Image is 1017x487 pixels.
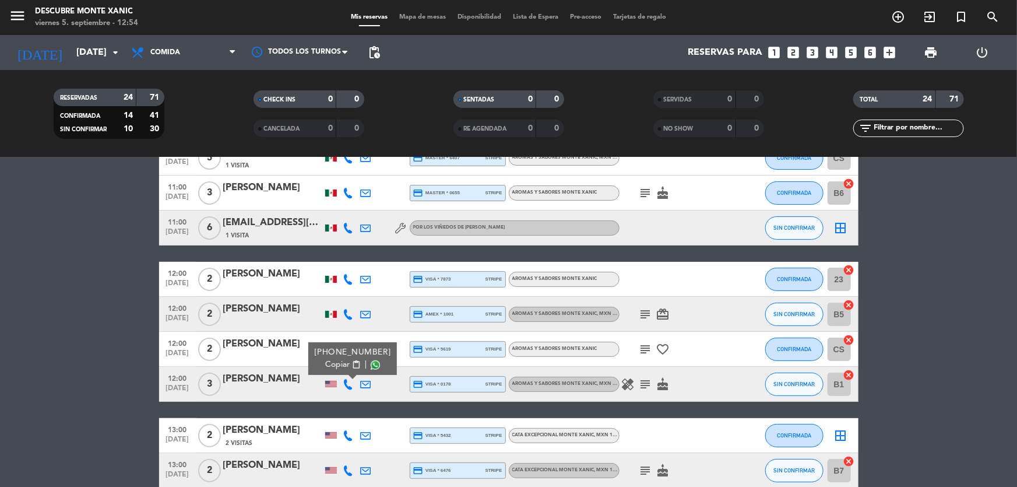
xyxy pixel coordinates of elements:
span: Reserva especial [945,7,977,27]
span: Disponibilidad [452,14,507,20]
strong: 0 [328,124,333,132]
span: RE AGENDADA [464,126,507,132]
button: SIN CONFIRMAR [765,459,824,482]
i: [DATE] [9,40,71,65]
strong: 41 [150,111,161,120]
span: Por los Viñedos de [PERSON_NAME] [413,225,505,230]
span: CONFIRMADA [777,276,811,282]
strong: 10 [124,125,133,133]
strong: 0 [354,124,361,132]
i: looks_3 [805,45,820,60]
strong: 0 [554,124,561,132]
span: [DATE] [163,158,192,171]
div: [PERSON_NAME] [223,423,322,438]
i: subject [639,307,653,321]
span: 6 [198,216,221,240]
i: favorite_border [656,342,670,356]
i: border_all [834,221,848,235]
span: Aromas y Sabores Monte Xanic [512,276,597,281]
span: 12:00 [163,336,192,349]
span: 2 [198,459,221,482]
div: LOG OUT [957,35,1008,70]
span: Tarjetas de regalo [607,14,672,20]
span: WALK IN [914,7,945,27]
span: 1 Visita [226,231,249,240]
span: [DATE] [163,384,192,398]
span: 12:00 [163,266,192,279]
button: CONFIRMADA [765,146,824,170]
span: CONFIRMADA [777,155,811,161]
i: cake [656,464,670,478]
span: SIN CONFIRMAR [61,127,107,132]
span: stripe [485,154,502,162]
strong: 0 [728,124,733,132]
span: [DATE] [163,349,192,363]
input: Filtrar por nombre... [873,122,963,135]
button: Copiarcontent_paste [325,359,361,371]
strong: 24 [124,93,133,101]
div: [PERSON_NAME] [223,337,322,352]
span: 1 Visita [226,161,249,170]
i: healing [621,377,635,391]
i: card_giftcard [656,307,670,321]
span: 2 Visitas [226,439,253,448]
i: credit_card [413,188,424,198]
span: 13:00 [163,457,192,471]
span: stripe [485,432,502,439]
button: SIN CONFIRMAR [765,373,824,396]
i: add_box [882,45,897,60]
i: cake [656,377,670,391]
span: visa * 0178 [413,379,451,390]
i: credit_card [413,153,424,163]
button: SIN CONFIRMAR [765,303,824,326]
span: Comida [150,48,180,57]
span: visa * 5619 [413,344,451,355]
strong: 0 [354,95,361,103]
div: [PERSON_NAME] [223,302,322,317]
button: menu [9,7,26,29]
i: cancel [843,299,855,311]
strong: 0 [754,95,761,103]
strong: 24 [923,95,932,103]
i: search [986,10,1000,24]
strong: 0 [728,95,733,103]
span: SIN CONFIRMAR [773,225,815,231]
i: looks_two [786,45,801,60]
i: arrow_drop_down [108,45,122,59]
span: content_paste [351,360,360,369]
span: visa * 7873 [413,274,451,285]
span: stripe [485,380,502,388]
button: CONFIRMADA [765,181,824,205]
i: cancel [843,369,855,381]
span: BUSCAR [977,7,1008,27]
span: stripe [485,345,502,353]
i: cancel [843,178,855,190]
div: viernes 5. septiembre - 12:54 [35,17,138,29]
span: RESERVAR MESA [882,7,914,27]
span: 5 [198,146,221,170]
i: subject [639,464,653,478]
span: Aromas y Sabores Monte Xanic [512,155,625,160]
span: stripe [485,275,502,283]
button: CONFIRMADA [765,424,824,447]
i: turned_in_not [954,10,968,24]
strong: 0 [754,124,761,132]
button: CONFIRMADA [765,268,824,291]
strong: 0 [328,95,333,103]
i: credit_card [413,379,424,390]
i: exit_to_app [923,10,937,24]
div: Descubre Monte Xanic [35,6,138,17]
span: CONFIRMADA [777,346,811,352]
strong: 0 [528,95,533,103]
span: , MXN 1050 [594,468,622,472]
span: [DATE] [163,314,192,328]
i: credit_card [413,344,424,355]
span: [DATE] [163,471,192,484]
i: subject [639,186,653,200]
span: 2 [198,268,221,291]
span: Mis reservas [345,14,393,20]
i: credit_card [413,430,424,441]
span: 3 [198,181,221,205]
strong: 14 [124,111,133,120]
span: Cata Excepcional Monte Xanic [512,468,622,472]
